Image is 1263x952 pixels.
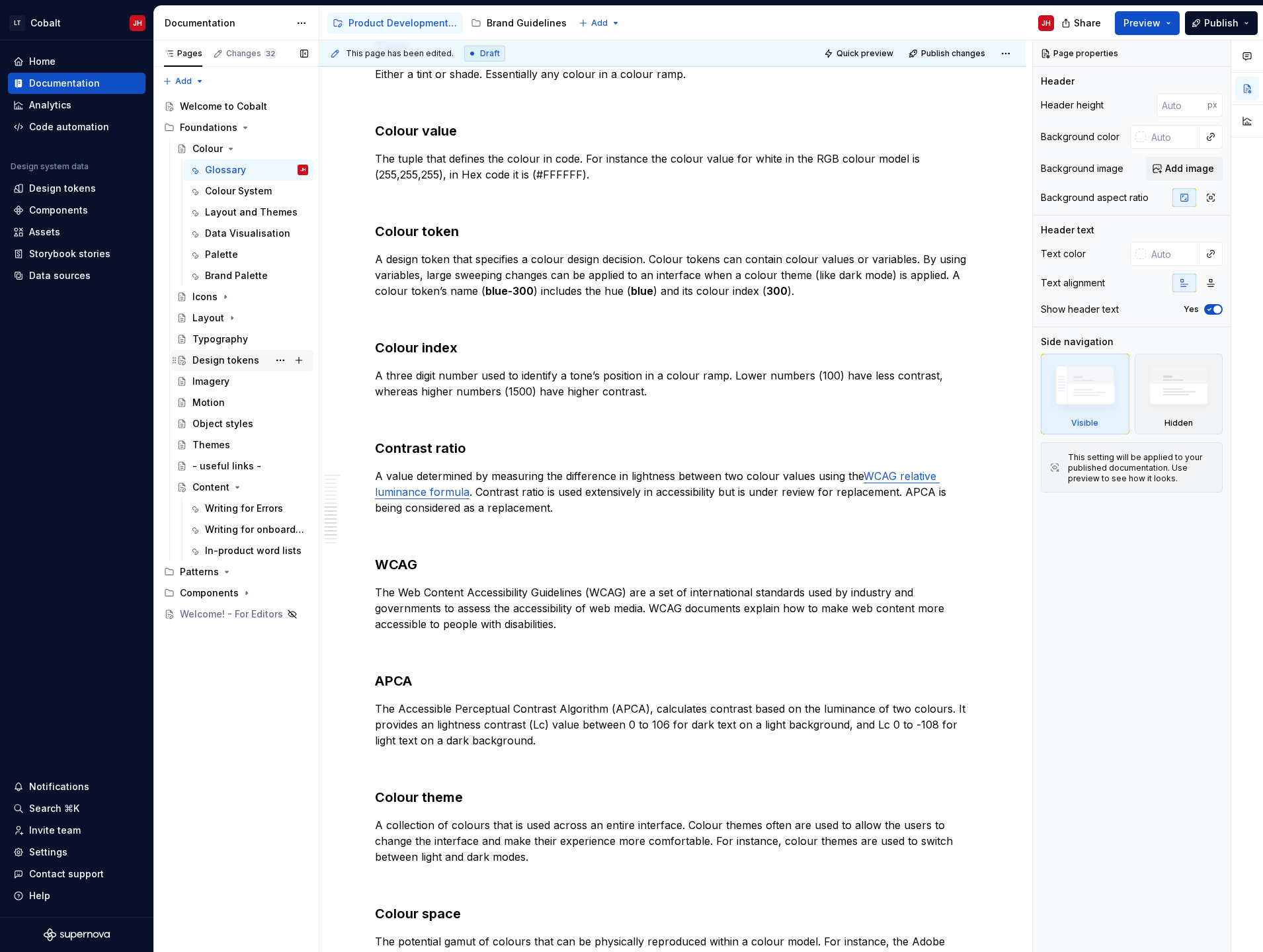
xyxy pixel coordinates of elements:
[30,17,61,30] div: Cobalt
[375,222,970,241] h3: Colour token
[180,100,267,113] div: Welcome to Cobalt
[3,9,151,37] button: LTCobaltJH
[1041,162,1123,175] div: Background image
[205,269,268,282] div: Brand Palette
[375,672,970,690] h3: APCA
[1041,276,1105,290] div: Text alignment
[184,180,313,202] a: Colour System
[29,269,91,282] div: Data sources
[346,48,454,59] span: This page has been edited.
[375,468,970,516] p: A value determined by measuring the difference in lightness between two colour values using the ....
[1041,354,1129,434] div: Visible
[1041,303,1119,316] div: Show header text
[192,396,225,409] div: Motion
[184,223,313,244] a: Data Visualisation
[184,244,313,265] a: Palette
[300,163,306,177] div: JH
[184,265,313,286] a: Brand Palette
[1041,191,1149,204] div: Background aspect ratio
[1204,17,1239,30] span: Publish
[375,817,970,865] p: A collection of colours that is used across an entire interface. Colour themes often are used to ...
[180,565,219,578] div: Patterns
[159,72,208,91] button: Add
[205,523,306,536] div: Writing for onboarding
[327,10,572,36] div: Page tree
[29,182,96,195] div: Design tokens
[192,290,218,303] div: Icons
[1055,11,1110,35] button: Share
[1115,11,1180,35] button: Preview
[171,307,313,329] a: Layout
[1164,418,1193,428] div: Hidden
[159,117,313,138] div: Foundations
[159,582,313,604] div: Components
[29,225,60,239] div: Assets
[375,584,970,632] p: The Web Content Accessibility Guidelines (WCAG) are a set of international standards used by indu...
[159,561,313,582] div: Patterns
[180,586,239,600] div: Components
[1185,11,1258,35] button: Publish
[44,928,110,941] a: Supernova Logo
[192,417,253,430] div: Object styles
[487,17,567,30] div: Brand Guidelines
[29,99,71,112] div: Analytics
[1071,418,1098,428] div: Visible
[29,55,56,68] div: Home
[375,555,970,574] h3: WCAG
[8,243,145,264] a: Storybook stories
[171,456,313,477] a: - useful links -
[11,161,89,172] div: Design system data
[375,151,970,182] p: The tuple that defines the colour in code. For instance the colour value for white in the RGB col...
[184,540,313,561] a: In-product word lists
[375,904,970,923] h3: Colour space
[192,438,230,452] div: Themes
[375,66,970,82] p: Either a tint or shade. Essentially any colour in a colour ramp.
[8,73,145,94] a: Documentation
[1165,162,1214,175] span: Add image
[1041,130,1120,143] div: Background color
[1041,75,1075,88] div: Header
[165,17,290,30] div: Documentation
[29,802,79,815] div: Search ⌘K
[1068,452,1214,484] div: This setting will be applied to your published documentation. Use preview to see how it looks.
[184,519,313,540] a: Writing for onboarding
[1157,93,1207,117] input: Auto
[180,121,237,134] div: Foundations
[1041,247,1086,260] div: Text color
[29,824,81,837] div: Invite team
[1123,17,1161,30] span: Preview
[1146,125,1200,149] input: Auto
[8,178,145,199] a: Design tokens
[375,122,970,140] h3: Colour value
[192,459,261,473] div: - useful links -
[192,354,259,367] div: Design tokens
[192,311,224,325] div: Layout
[1041,223,1094,237] div: Header text
[1135,354,1223,434] div: Hidden
[375,439,970,457] h3: Contrast ratio
[631,284,653,297] strong: blue
[8,95,145,116] a: Analytics
[480,48,500,59] span: Draft
[175,76,192,87] span: Add
[192,142,223,155] div: Colour
[1207,100,1217,110] p: px
[1041,335,1114,348] div: Side navigation
[171,329,313,350] a: Typography
[8,798,145,819] button: Search ⌘K
[133,18,142,28] div: JH
[164,48,202,59] div: Pages
[8,863,145,885] button: Contact support
[575,14,624,32] button: Add
[8,221,145,243] a: Assets
[205,163,246,177] div: Glossary
[205,227,290,240] div: Data Visualisation
[192,375,229,388] div: Imagery
[820,44,899,63] button: Quick preview
[1184,304,1199,315] label: Yes
[29,120,109,134] div: Code automation
[1041,99,1104,112] div: Header height
[375,788,970,807] h3: Colour theme
[1146,242,1200,266] input: Auto
[905,44,991,63] button: Publish changes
